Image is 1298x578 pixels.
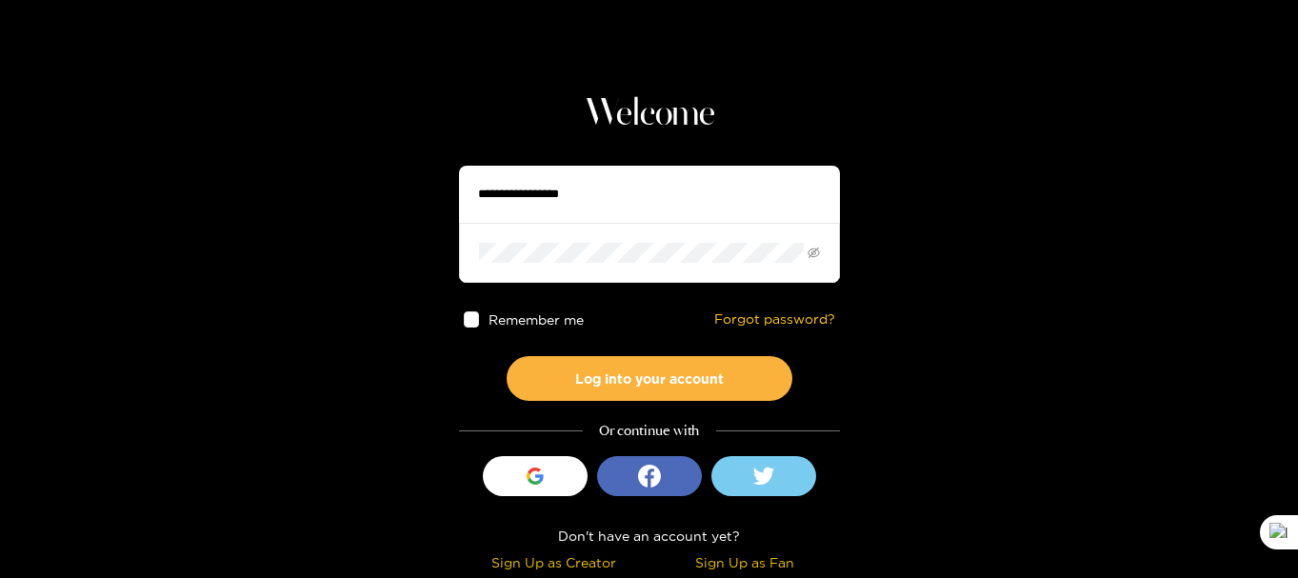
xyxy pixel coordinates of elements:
span: Remember me [489,312,584,327]
button: Log into your account [507,356,792,401]
div: Don't have an account yet? [459,525,840,547]
span: eye-invisible [808,247,820,259]
a: Forgot password? [714,311,835,328]
div: Sign Up as Creator [464,551,645,573]
div: Or continue with [459,420,840,442]
div: Sign Up as Fan [654,551,835,573]
h1: Welcome [459,91,840,137]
